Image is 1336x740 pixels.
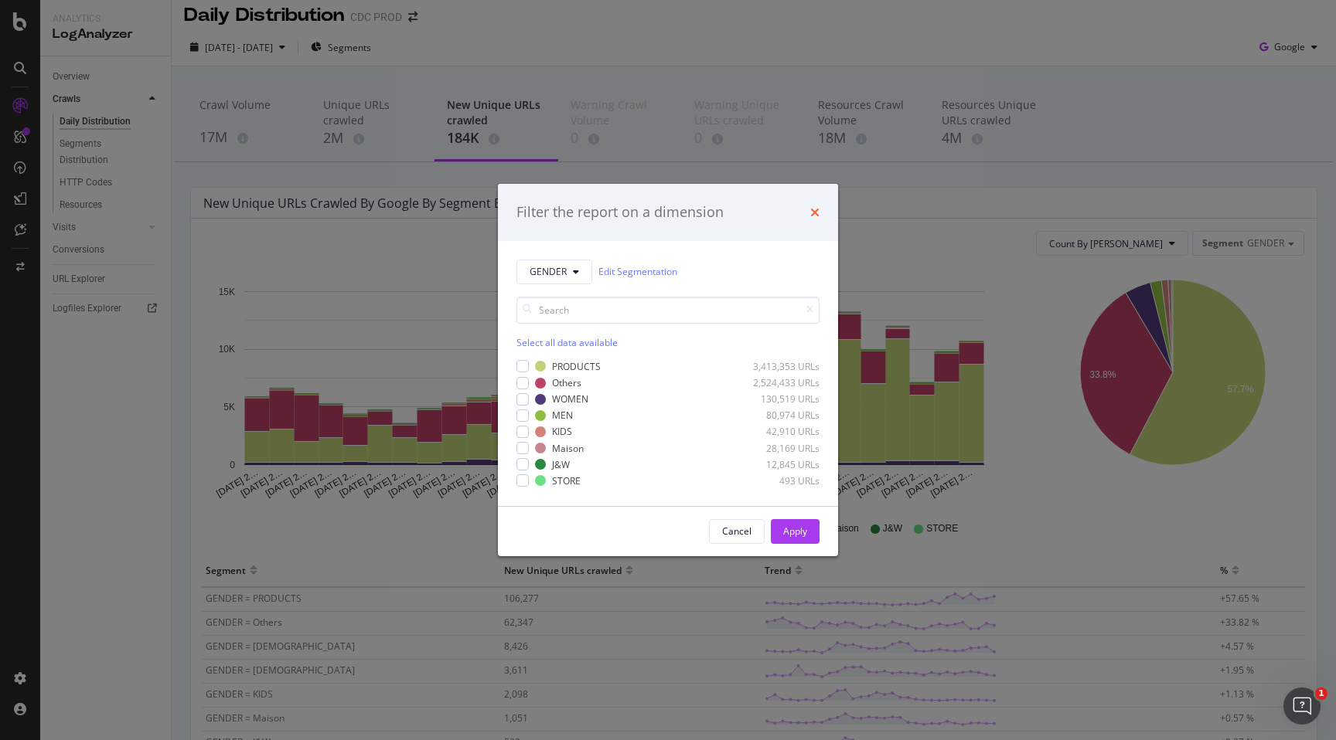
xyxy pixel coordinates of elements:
[516,297,820,324] input: Search
[744,360,820,373] div: 3,413,353 URLs
[744,458,820,471] div: 12,845 URLs
[810,202,820,222] div: times
[1315,687,1327,700] span: 1
[744,409,820,422] div: 80,974 URLs
[552,458,570,471] div: J&W
[552,474,581,487] div: STORE
[552,425,572,438] div: KIDS
[744,376,820,389] div: 2,524,433 URLs
[598,263,677,280] a: Edit Segmentation
[552,360,601,373] div: PRODUCTS
[744,474,820,487] div: 493 URLs
[516,336,820,349] div: Select all data available
[722,524,751,538] div: Cancel
[516,202,724,222] div: Filter the report on a dimension
[783,524,807,538] div: Apply
[771,519,820,544] button: Apply
[552,376,581,389] div: Others
[552,442,584,455] div: Maison
[1283,687,1321,725] iframe: Intercom live chat
[744,392,820,406] div: 130,519 URLs
[744,442,820,455] div: 28,169 URLs
[530,265,567,278] span: GENDER
[552,392,588,406] div: WOMEN
[498,184,838,556] div: modal
[709,519,765,544] button: Cancel
[744,425,820,438] div: 42,910 URLs
[516,260,592,284] button: GENDER
[552,409,573,422] div: MEN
